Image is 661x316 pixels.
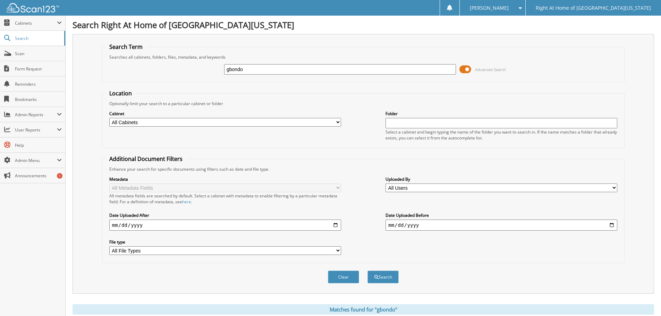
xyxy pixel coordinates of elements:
[109,220,341,231] input: start
[15,142,62,148] span: Help
[106,101,621,106] div: Optionally limit your search to a particular cabinet or folder
[470,6,509,10] span: [PERSON_NAME]
[109,212,341,218] label: Date Uploaded After
[15,81,62,87] span: Reminders
[7,3,59,12] img: scan123-logo-white.svg
[73,19,654,31] h1: Search Right At Home of [GEOGRAPHIC_DATA][US_STATE]
[15,35,61,41] span: Search
[109,111,341,117] label: Cabinet
[15,173,62,179] span: Announcements
[15,96,62,102] span: Bookmarks
[385,129,617,141] div: Select a cabinet and begin typing the name of the folder you want to search in. If the name match...
[15,112,57,118] span: Admin Reports
[109,176,341,182] label: Metadata
[106,54,621,60] div: Searches all cabinets, folders, files, metadata, and keywords
[106,155,186,163] legend: Additional Document Filters
[385,176,617,182] label: Uploaded By
[182,199,191,205] a: here
[15,20,57,26] span: Cabinets
[536,6,651,10] span: Right At Home of [GEOGRAPHIC_DATA][US_STATE]
[385,111,617,117] label: Folder
[109,239,341,245] label: File type
[106,166,621,172] div: Enhance your search for specific documents using filters such as date and file type.
[106,43,146,51] legend: Search Term
[367,271,399,283] button: Search
[109,193,341,205] div: All metadata fields are searched by default. Select a cabinet with metadata to enable filtering b...
[15,51,62,57] span: Scan
[475,67,506,72] span: Advanced Search
[15,127,57,133] span: User Reports
[385,220,617,231] input: end
[73,304,654,315] div: Matches found for "gbondo"
[106,89,135,97] legend: Location
[385,212,617,218] label: Date Uploaded Before
[15,157,57,163] span: Admin Menu
[57,173,62,179] div: 1
[328,271,359,283] button: Clear
[15,66,62,72] span: Form Request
